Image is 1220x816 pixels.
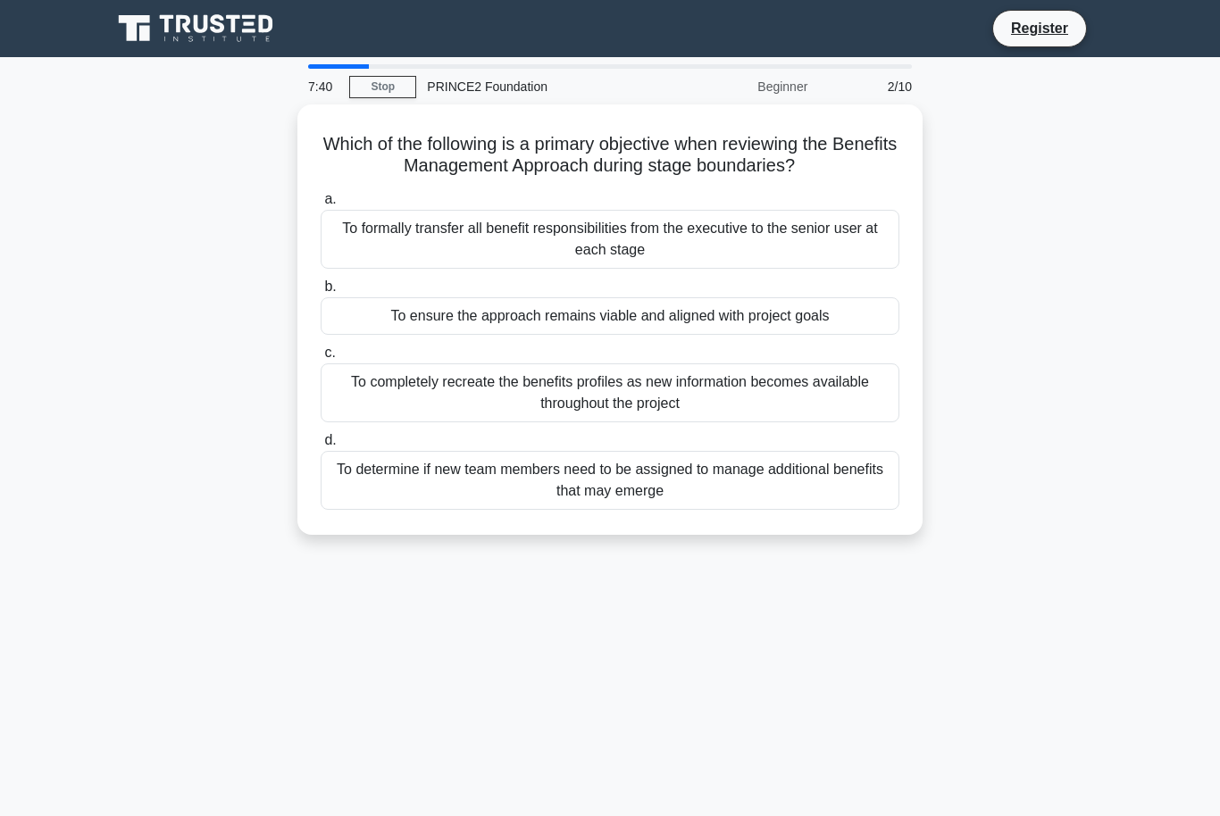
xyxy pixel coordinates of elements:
span: a. [324,191,336,206]
h5: Which of the following is a primary objective when reviewing the Benefits Management Approach dur... [319,133,901,178]
div: To completely recreate the benefits profiles as new information becomes available throughout the ... [321,363,899,422]
span: d. [324,432,336,447]
div: Beginner [662,69,818,104]
a: Register [1000,17,1079,39]
a: Stop [349,76,416,98]
div: To determine if new team members need to be assigned to manage additional benefits that may emerge [321,451,899,510]
div: To formally transfer all benefit responsibilities from the executive to the senior user at each s... [321,210,899,269]
div: 7:40 [297,69,349,104]
div: To ensure the approach remains viable and aligned with project goals [321,297,899,335]
div: PRINCE2 Foundation [416,69,662,104]
span: b. [324,279,336,294]
div: 2/10 [818,69,923,104]
span: c. [324,345,335,360]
